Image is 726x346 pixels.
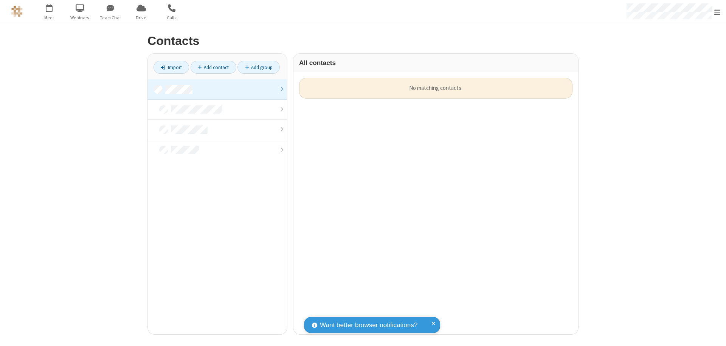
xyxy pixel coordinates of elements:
[299,59,572,66] h3: All contacts
[66,14,94,21] span: Webinars
[147,34,579,48] h2: Contacts
[158,14,186,21] span: Calls
[191,61,236,74] a: Add contact
[320,320,417,330] span: Want better browser notifications?
[127,14,155,21] span: Drive
[154,61,189,74] a: Import
[293,72,578,334] div: grid
[35,14,64,21] span: Meet
[237,61,280,74] a: Add group
[11,6,23,17] img: QA Selenium DO NOT DELETE OR CHANGE
[299,78,572,99] div: No matching contacts.
[96,14,125,21] span: Team Chat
